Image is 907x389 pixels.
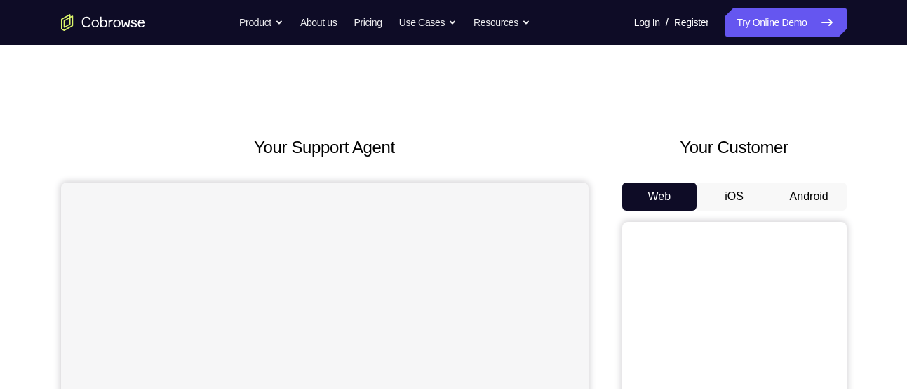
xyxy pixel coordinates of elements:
a: Pricing [354,8,382,37]
button: Use Cases [399,8,457,37]
button: Product [239,8,283,37]
a: About us [300,8,337,37]
a: Log In [634,8,660,37]
button: Resources [473,8,530,37]
button: Android [772,183,847,211]
button: iOS [697,183,772,211]
a: Go to the home page [61,14,145,31]
span: / [666,14,669,31]
a: Register [674,8,708,37]
h2: Your Support Agent [61,135,589,160]
button: Web [622,183,697,211]
a: Try Online Demo [725,8,846,37]
h2: Your Customer [622,135,847,160]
